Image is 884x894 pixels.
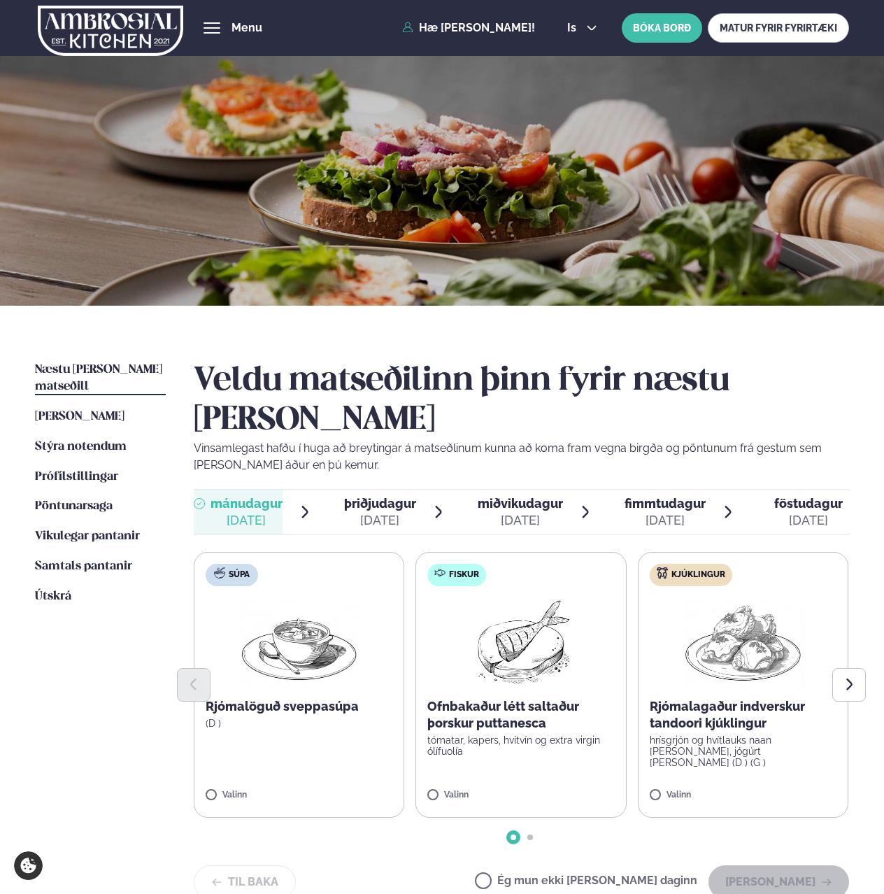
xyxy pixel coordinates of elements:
[35,469,118,485] a: Prófílstillingar
[14,851,43,880] a: Cookie settings
[449,569,479,581] span: Fiskur
[344,496,416,511] span: þriðjudagur
[238,597,361,687] img: Soup.png
[35,530,140,542] span: Vikulegar pantanir
[657,567,668,579] img: chicken.svg
[211,496,283,511] span: mánudagur
[567,22,580,34] span: is
[35,590,71,602] span: Útskrá
[204,20,220,36] button: hamburger
[556,22,608,34] button: is
[35,498,113,515] a: Pöntunarsaga
[427,698,615,732] p: Ofnbakaður létt saltaður þorskur puttanesca
[478,512,563,529] div: [DATE]
[206,698,393,715] p: Rjómalöguð sveppasúpa
[35,558,132,575] a: Samtals pantanir
[650,735,837,768] p: hrísgrjón og hvítlauks naan [PERSON_NAME], jógúrt [PERSON_NAME] (D ) (G )
[625,512,706,529] div: [DATE]
[682,597,805,687] img: Chicken-thighs.png
[478,496,563,511] span: miðvikudagur
[35,439,127,455] a: Stýra notendum
[35,362,166,395] a: Næstu [PERSON_NAME] matseðill
[229,569,250,581] span: Súpa
[35,528,140,545] a: Vikulegar pantanir
[38,2,184,59] img: logo
[832,668,866,702] button: Next slide
[35,560,132,572] span: Samtals pantanir
[650,698,837,732] p: Rjómalagaður indverskur tandoori kjúklingur
[427,735,615,757] p: tómatar, kapers, hvítvín og extra virgin ólífuolía
[459,597,583,687] img: Fish.png
[511,835,516,840] span: Go to slide 1
[35,588,71,605] a: Útskrá
[211,512,283,529] div: [DATE]
[344,512,416,529] div: [DATE]
[434,567,445,579] img: fish.svg
[206,718,393,729] p: (D )
[671,569,725,581] span: Kjúklingur
[35,409,124,425] a: [PERSON_NAME]
[622,13,702,43] button: BÓKA BORÐ
[35,441,127,453] span: Stýra notendum
[177,668,211,702] button: Previous slide
[35,411,124,423] span: [PERSON_NAME]
[35,364,162,392] span: Næstu [PERSON_NAME] matseðill
[402,22,535,34] a: Hæ [PERSON_NAME]!
[35,500,113,512] span: Pöntunarsaga
[194,440,850,474] p: Vinsamlegast hafðu í huga að breytingar á matseðlinum kunna að koma fram vegna birgða og pöntunum...
[625,496,706,511] span: fimmtudagur
[214,567,225,579] img: soup.svg
[35,471,118,483] span: Prófílstillingar
[527,835,533,840] span: Go to slide 2
[774,512,843,529] div: [DATE]
[774,496,843,511] span: föstudagur
[194,362,850,440] h2: Veldu matseðilinn þinn fyrir næstu [PERSON_NAME]
[708,13,849,43] a: MATUR FYRIR FYRIRTÆKI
